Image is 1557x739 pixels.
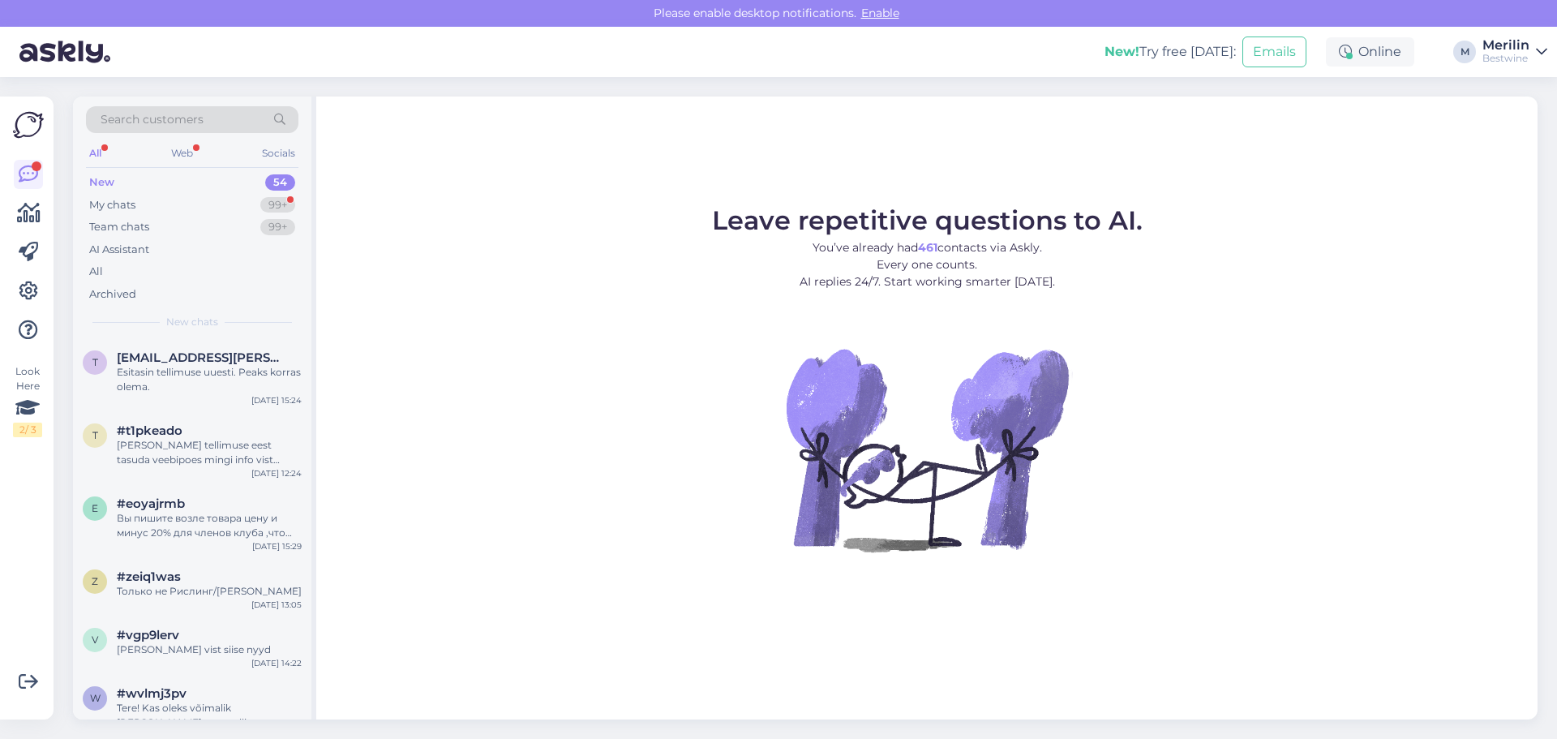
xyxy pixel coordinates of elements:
[89,219,149,235] div: Team chats
[13,423,42,437] div: 2 / 3
[92,502,98,514] span: e
[117,569,181,584] span: #zeiq1was
[1104,44,1139,59] b: New!
[856,6,904,20] span: Enable
[252,540,302,552] div: [DATE] 15:29
[251,599,302,611] div: [DATE] 13:05
[117,350,285,365] span: tiik.carl@gmail.com
[1453,41,1476,63] div: M
[117,423,182,438] span: #t1pkeado
[1242,37,1306,67] button: Emails
[92,575,98,587] span: z
[92,429,98,441] span: t
[117,642,302,657] div: [PERSON_NAME] vist siise nyyd
[101,111,204,128] span: Search customers
[89,286,136,303] div: Archived
[166,315,218,329] span: New chats
[92,634,98,646] span: v
[1326,37,1414,67] div: Online
[86,143,105,164] div: All
[117,628,179,642] span: #vgp9lerv
[117,365,302,394] div: Esitasin tellimuse uuesti. Peaks korras olema.
[712,239,1143,290] p: You’ve already had contacts via Askly. Every one counts. AI replies 24/7. Start working smarter [...
[92,356,98,368] span: t
[1104,42,1236,62] div: Try free [DATE]:
[89,197,135,213] div: My chats
[1482,39,1529,52] div: Merilin
[117,511,302,540] div: Вы пишите возле товара цену и минус 20% для членов клуба ,что это значит???
[712,204,1143,236] span: Leave repetitive questions to AI.
[781,303,1073,595] img: No Chat active
[13,110,44,140] img: Askly Logo
[117,686,187,701] span: #wvlmj3pv
[13,364,42,437] div: Look Here
[117,438,302,467] div: [PERSON_NAME] tellimuse eest tasuda veebipoes mingi info vist puudub ei suuda aru saada mis puudub
[89,174,114,191] div: New
[265,174,295,191] div: 54
[260,219,295,235] div: 99+
[117,584,302,599] div: Только не Рислинг/[PERSON_NAME]
[1482,39,1547,65] a: MerilinBestwine
[168,143,196,164] div: Web
[251,467,302,479] div: [DATE] 12:24
[90,692,101,704] span: w
[259,143,298,164] div: Socials
[89,264,103,280] div: All
[918,240,937,255] b: 461
[89,242,149,258] div: AI Assistant
[1482,52,1529,65] div: Bestwine
[251,394,302,406] div: [DATE] 15:24
[260,197,295,213] div: 99+
[117,496,185,511] span: #eoyajrmb
[251,657,302,669] div: [DATE] 14:22
[117,701,302,730] div: Tere! Kas oleks võimalik [PERSON_NAME] oma tellimuse järgi?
